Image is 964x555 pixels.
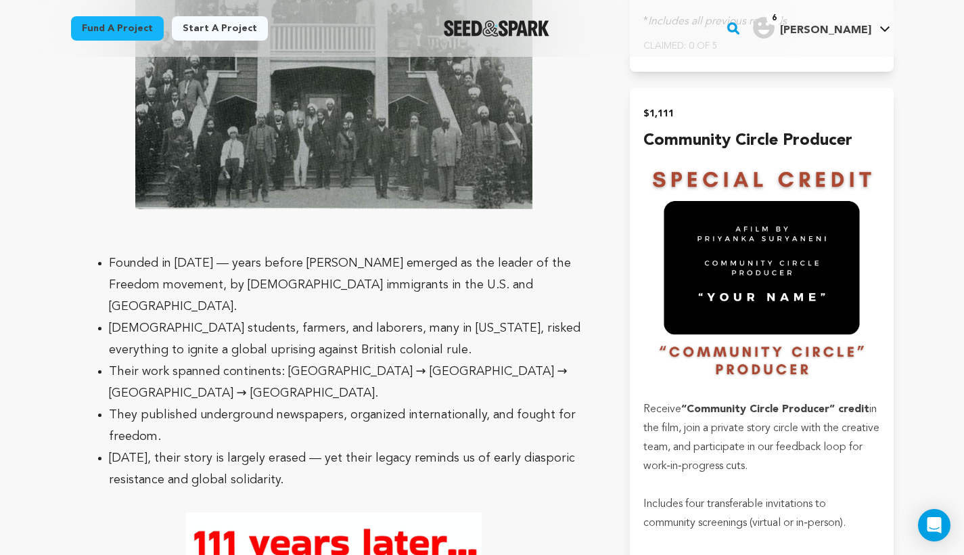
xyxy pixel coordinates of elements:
[109,404,582,447] li: They published underground newspapers, organized internationally, and fought for freedom.
[109,252,582,317] li: Founded in [DATE] — years before [PERSON_NAME] emerged as the leader of the Freedom movement, by ...
[753,17,871,39] div: Mike M.'s Profile
[766,12,782,25] span: 6
[918,509,950,541] div: Open Intercom Messenger
[109,317,582,361] li: [DEMOGRAPHIC_DATA] students, farmers, and laborers, many in [US_STATE], risked everything to igni...
[643,129,879,153] h4: Community Circle Producer
[750,14,893,39] a: Mike M.'s Profile
[643,499,846,529] span: Includes four transferable invitations to community screenings (virtual or in‑person).
[780,25,871,36] span: [PERSON_NAME]
[643,153,879,389] img: incentive
[71,16,164,41] a: Fund a project
[444,20,550,37] img: Seed&Spark Logo Dark Mode
[681,404,869,415] strong: “Community Circle Producer” credit
[109,447,582,491] li: [DATE], their story is largely erased — yet their legacy reminds us of early diasporic resistance...
[444,20,550,37] a: Seed&Spark Homepage
[643,404,681,415] span: Receive
[753,17,775,39] img: user.png
[172,16,268,41] a: Start a project
[643,104,879,123] h2: $1,111
[750,14,893,43] span: Mike M.'s Profile
[109,361,582,404] li: Their work spanned continents: [GEOGRAPHIC_DATA] → [GEOGRAPHIC_DATA] → [GEOGRAPHIC_DATA] → [GEOGR...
